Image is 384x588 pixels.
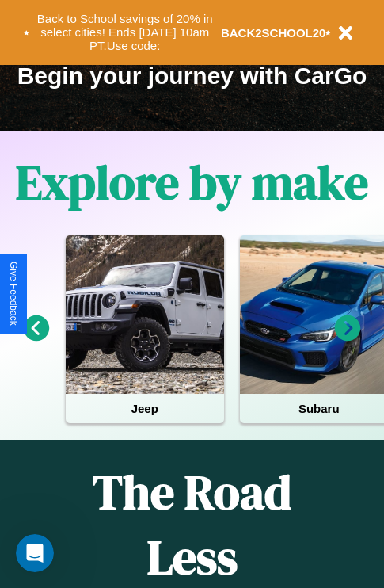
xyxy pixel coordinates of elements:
button: Back to School savings of 20% in select cities! Ends [DATE] 10am PT.Use code: [29,8,221,57]
h1: Explore by make [16,150,368,215]
iframe: Intercom live chat [16,534,54,572]
b: BACK2SCHOOL20 [221,26,326,40]
h4: Jeep [66,394,224,423]
div: Give Feedback [8,262,19,326]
